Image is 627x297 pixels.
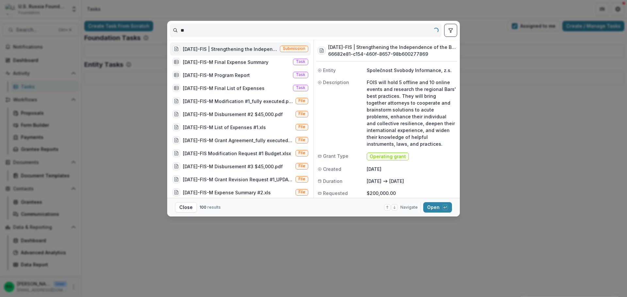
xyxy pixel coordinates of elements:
div: [DATE]-FIS-M Grant Revision Request #1_UPDATED.docx [183,176,293,183]
span: File [298,151,305,155]
span: Requested [323,190,348,197]
span: File [298,98,305,103]
p: Společnost Svobody Informance, z.s. [367,67,456,74]
span: Task [296,59,305,64]
span: Navigate [400,204,418,210]
span: Created [323,166,341,172]
p: [DATE] [367,178,381,185]
button: toggle filters [444,24,457,37]
span: File [298,164,305,168]
div: [DATE]-FIS-M Disbursement #2 $45,000.pdf [183,111,283,118]
span: 100 [200,205,206,210]
div: [DATE]-FIS-M Disbursement #3 $45,000.pdf [183,163,283,170]
div: [DATE]-FIS-M Program Report [183,72,250,79]
span: Submission [283,46,305,51]
span: File [298,125,305,129]
span: File [298,190,305,194]
p: [DATE] [389,178,404,185]
span: Operating grant [370,154,406,159]
button: Close [175,202,197,213]
span: File [298,111,305,116]
div: [DATE]-FIS-M List of Expenses #1.xls [183,124,266,131]
span: Task [296,85,305,90]
p: [DATE] [367,166,456,172]
div: [DATE]-FIS-M Expense Summary #2.xls [183,189,271,196]
div: [DATE]-FIS-M Grant Agreement_fully executed.pdf [183,137,293,144]
h3: [DATE]-FIS | Strengthening the Independence of the Bar [DATE]-FIS [328,44,456,51]
p: $200,000.00 [367,190,456,197]
h3: 66682e81-c154-460f-8657-98b600277869 [328,51,456,57]
span: Entity [323,67,336,74]
span: results [207,205,221,210]
div: [DATE]-FIS | Strengthening the Independence of the Bar [DATE]-FIS (FOIS will hold 5 offline and 1... [183,46,277,52]
span: Task [296,72,305,77]
span: Description [323,79,349,86]
p: FOIS will hold 5 offline and 10 online events and research the regional Bars' best practices. The... [367,79,456,147]
div: [DATE]-FIS-M Modification #1_fully executed.pdf [183,98,293,105]
button: Open [423,202,452,213]
span: Grant Type [323,153,348,159]
span: File [298,177,305,181]
div: [DATE]-FIS-M Final List of Expenses [183,85,265,92]
span: Duration [323,178,343,185]
div: [DATE]-FIS-M Final Expense Summary [183,59,268,66]
span: File [298,138,305,142]
div: [DATE]-FIS Modification Request #1 Budget.xlsx [183,150,291,157]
